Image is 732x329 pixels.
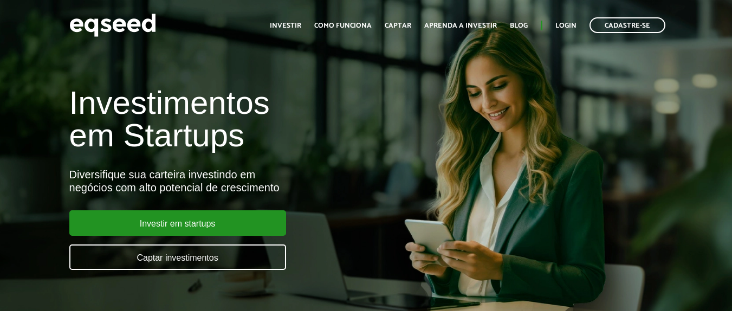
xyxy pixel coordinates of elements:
[69,168,419,194] div: Diversifique sua carteira investindo em negócios com alto potencial de crescimento
[385,22,411,29] a: Captar
[314,22,372,29] a: Como funciona
[69,87,419,152] h1: Investimentos em Startups
[69,11,156,40] img: EqSeed
[590,17,665,33] a: Cadastre-se
[510,22,528,29] a: Blog
[555,22,576,29] a: Login
[69,210,286,236] a: Investir em startups
[424,22,497,29] a: Aprenda a investir
[270,22,301,29] a: Investir
[69,244,286,270] a: Captar investimentos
